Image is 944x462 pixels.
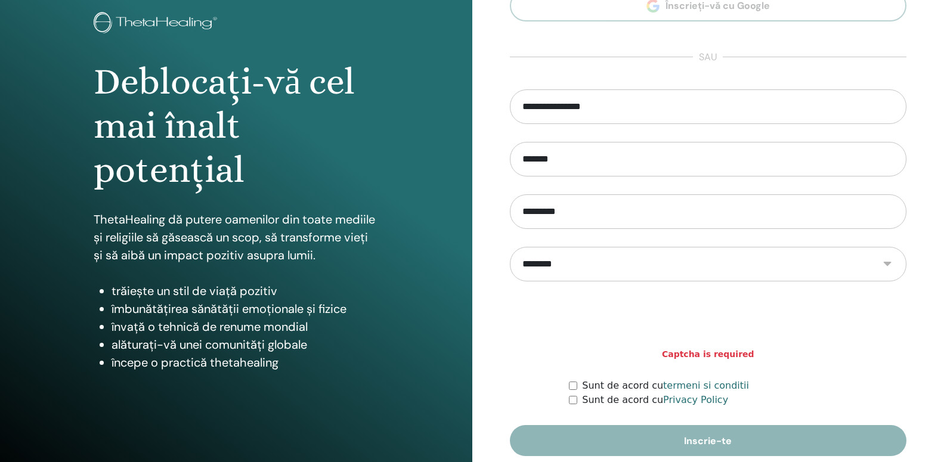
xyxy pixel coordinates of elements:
[112,282,379,300] li: trăiește un stil de viață pozitiv
[582,379,749,393] label: Sunt de acord cu
[112,318,379,336] li: învață o tehnică de renume mondial
[663,380,749,391] a: termeni si conditii
[693,50,723,64] span: sau
[582,393,728,407] label: Sunt de acord cu
[112,354,379,371] li: începe o practică thetahealing
[617,299,798,346] iframe: reCAPTCHA
[94,60,379,193] h1: Deblocați-vă cel mai înalt potențial
[663,394,728,405] a: Privacy Policy
[112,336,379,354] li: alăturați-vă unei comunități globale
[112,300,379,318] li: îmbunătățirea sănătății emoționale și fizice
[662,348,754,361] strong: Captcha is required
[94,210,379,264] p: ThetaHealing dă putere oamenilor din toate mediile și religiile să găsească un scop, să transform...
